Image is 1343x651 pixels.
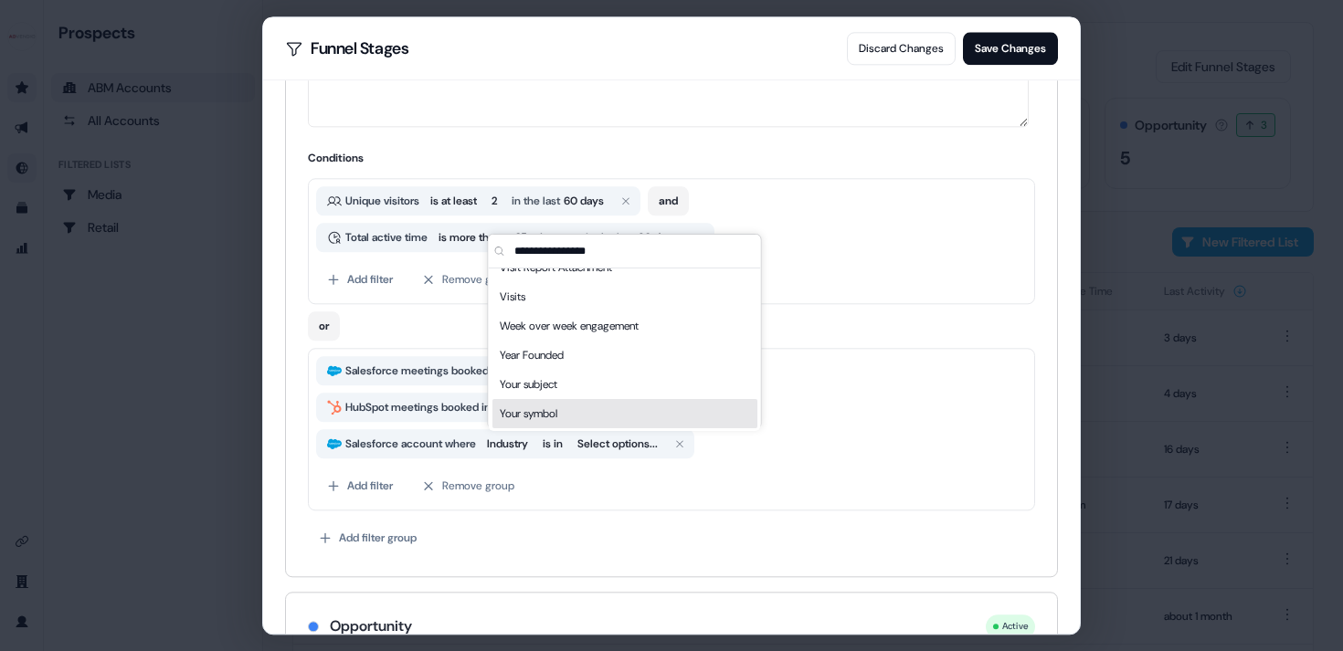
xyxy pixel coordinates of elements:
[500,288,525,306] span: Visits
[1002,618,1029,635] span: Active
[487,435,528,453] span: Industry
[648,186,689,215] button: and
[586,228,638,247] span: in the last
[330,615,412,637] h3: Opportunity
[515,228,571,247] span: 25 minutes
[411,469,525,502] button: Remove group
[500,317,639,335] span: Week over week engagement
[411,263,525,296] button: Remove group
[285,39,408,58] h2: Funnel Stages
[847,32,956,65] button: Discard Changes
[500,375,557,394] span: Your subject
[500,346,564,364] span: Year Founded
[342,192,423,210] span: Unique visitors
[342,228,431,247] span: Total active time
[342,398,537,416] span: HubSpot meetings booked in the past
[308,149,1035,167] h4: Conditions
[342,435,480,453] span: Salesforce account where
[308,311,340,341] button: or
[316,263,404,296] button: Add filter
[963,32,1058,65] button: Save Changes
[512,192,564,210] span: in the last
[570,433,665,455] button: Select options...
[308,521,428,554] button: Add filter group
[316,469,404,502] button: Add filter
[500,404,557,423] span: Your symbol
[342,362,547,380] span: Salesforce meetings booked in the past
[492,192,497,210] span: 2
